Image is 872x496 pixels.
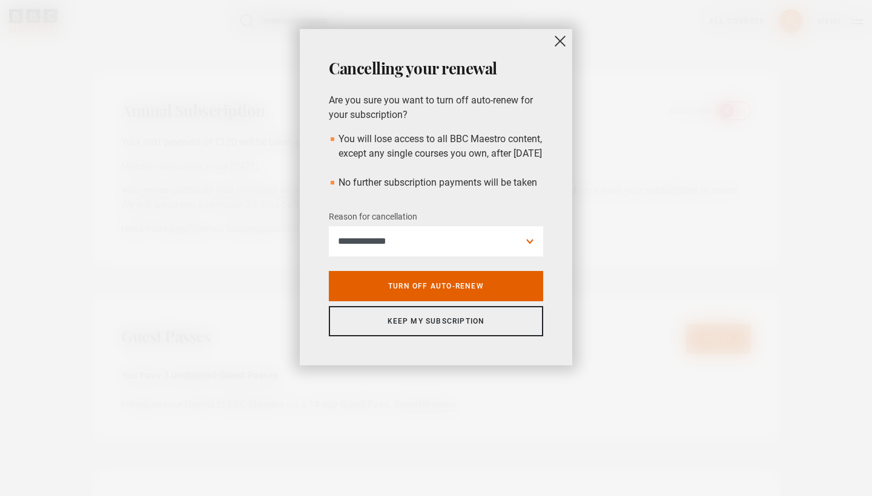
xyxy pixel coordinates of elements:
li: No further subscription payments will be taken [329,175,543,190]
p: Are you sure you want to turn off auto-renew for your subscription? [329,93,543,122]
a: Turn off auto-renew [329,271,543,301]
a: Keep my subscription [329,306,543,336]
label: Reason for cancellation [329,210,417,224]
button: close [548,29,572,53]
h2: Cancelling your renewal [329,58,543,79]
li: You will lose access to all BBC Maestro content, except any single courses you own, after [DATE] [329,132,543,161]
